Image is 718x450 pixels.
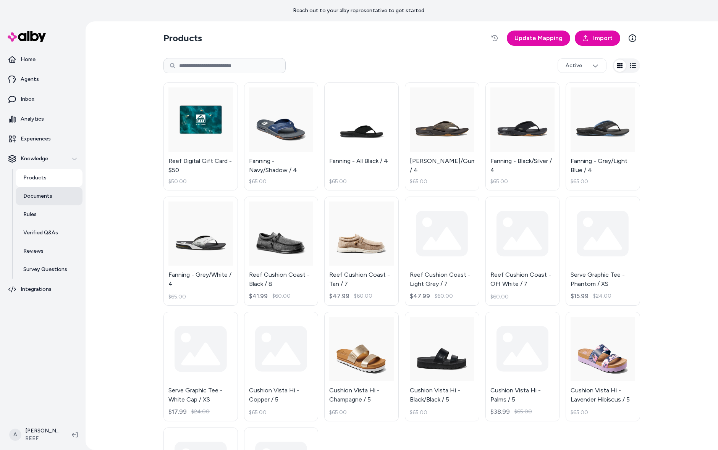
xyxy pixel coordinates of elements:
a: Documents [16,187,82,205]
a: Cushion Vista Hi - Black/Black / 5Cushion Vista Hi - Black/Black / 5$65.00 [405,312,479,421]
a: Integrations [3,280,82,298]
a: Verified Q&As [16,224,82,242]
p: Products [23,174,47,182]
a: Serve Graphic Tee - Phantom / XS$15.99$24.00 [566,197,640,306]
a: Fanning - Black/Silver / 4Fanning - Black/Silver / 4$65.00 [485,82,560,190]
p: [PERSON_NAME] [25,427,60,435]
button: Active [558,58,606,73]
a: Agents [3,70,82,89]
p: Reach out to your alby representative to get started. [293,7,425,15]
span: REEF [25,435,60,442]
a: Serve Graphic Tee - White Cap / XS$17.99$24.00 [163,312,238,421]
a: Cushion Vista Hi - Copper / 5$65.00 [244,312,319,421]
p: Knowledge [21,155,48,163]
span: A [9,429,21,441]
a: Reef Cushion Coast - Tan / 7Reef Cushion Coast - Tan / 7$47.99$60.00 [324,197,399,306]
p: Survey Questions [23,266,67,273]
a: Home [3,50,82,69]
span: Import [593,34,613,43]
p: Agents [21,76,39,83]
p: Analytics [21,115,44,123]
h2: Products [163,32,202,44]
a: Fanning - Grey/White / 4Fanning - Grey/White / 4$65.00 [163,197,238,306]
p: Documents [23,192,52,200]
a: Fanning - Grey/Light Blue / 4Fanning - Grey/Light Blue / 4$65.00 [566,82,640,190]
a: Update Mapping [507,31,570,46]
a: Cushion Vista Hi - Champagne / 5Cushion Vista Hi - Champagne / 5$65.00 [324,312,399,421]
a: Reef Cushion Coast - Black / 8Reef Cushion Coast - Black / 8$41.99$60.00 [244,197,319,306]
a: Inbox [3,90,82,108]
a: Reef Cushion Coast - Off White / 7$60.00 [485,197,560,306]
p: Experiences [21,135,51,143]
a: Products [16,169,82,187]
p: Verified Q&As [23,229,58,237]
p: Reviews [23,247,44,255]
a: Survey Questions [16,260,82,279]
a: Experiences [3,130,82,148]
p: Inbox [21,95,34,103]
a: Fanning - Brown/Gum / 4[PERSON_NAME]/Gum / 4$65.00 [405,82,479,190]
p: Integrations [21,285,52,293]
button: A[PERSON_NAME]REEF [5,423,66,447]
a: Fanning - All Black / 4Fanning - All Black / 4$65.00 [324,82,399,190]
a: Rules [16,205,82,224]
span: Update Mapping [514,34,563,43]
a: Fanning - Navy/Shadow / 4Fanning - Navy/Shadow / 4$65.00 [244,82,319,190]
img: alby Logo [8,31,46,42]
a: Reef Digital Gift Card - $50Reef Digital Gift Card - $50$50.00 [163,82,238,190]
a: Cushion Vista Hi - Lavender Hibiscus / 5Cushion Vista Hi - Lavender Hibiscus / 5$65.00 [566,312,640,421]
a: Cushion Vista Hi - Palms / 5$38.99$65.00 [485,312,560,421]
a: Reviews [16,242,82,260]
p: Home [21,56,36,63]
a: Reef Cushion Coast - Light Grey / 7$47.99$60.00 [405,197,479,306]
button: Knowledge [3,150,82,168]
p: Rules [23,211,37,218]
a: Import [575,31,620,46]
a: Analytics [3,110,82,128]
